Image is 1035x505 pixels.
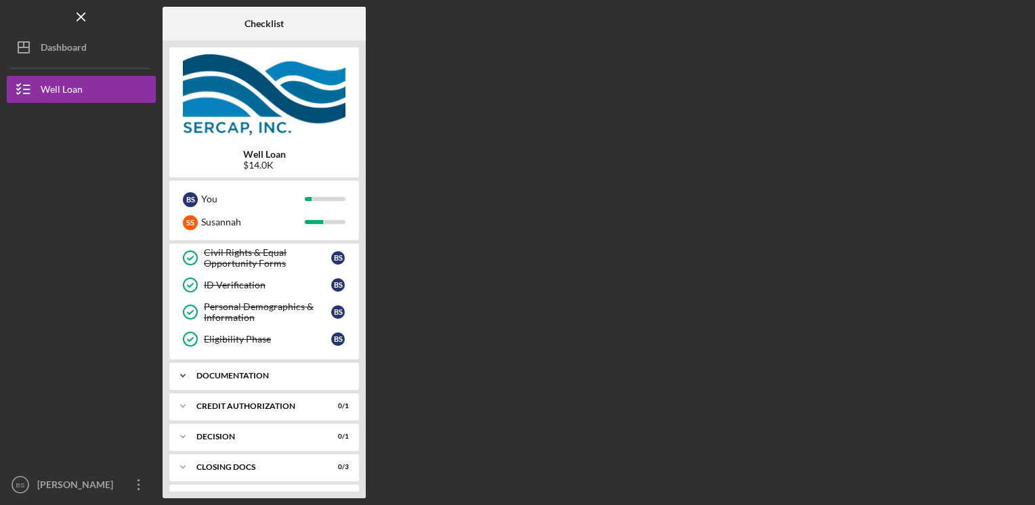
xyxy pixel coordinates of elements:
[176,244,352,271] a: Civil Rights & Equal Opportunity FormsBS
[243,149,286,160] b: Well Loan
[7,471,156,498] button: BS[PERSON_NAME]
[324,402,349,410] div: 0 / 1
[176,326,352,353] a: Eligibility PhaseBS
[245,18,284,29] b: Checklist
[331,305,345,319] div: B S
[7,34,156,61] button: Dashboard
[196,463,315,471] div: CLOSING DOCS
[331,278,345,292] div: B S
[196,372,342,380] div: Documentation
[204,247,331,269] div: Civil Rights & Equal Opportunity Forms
[331,332,345,346] div: B S
[169,54,359,135] img: Product logo
[324,463,349,471] div: 0 / 3
[243,160,286,171] div: $14.0K
[324,433,349,441] div: 0 / 1
[34,471,122,502] div: [PERSON_NAME]
[41,34,87,64] div: Dashboard
[204,301,331,323] div: Personal Demographics & Information
[201,211,305,234] div: Susannah
[183,215,198,230] div: S S
[201,188,305,211] div: You
[204,334,331,345] div: Eligibility Phase
[176,299,352,326] a: Personal Demographics & InformationBS
[331,251,345,265] div: B S
[196,433,315,441] div: Decision
[176,271,352,299] a: ID VerificationBS
[204,280,331,290] div: ID Verification
[183,192,198,207] div: B S
[7,76,156,103] button: Well Loan
[196,402,315,410] div: CREDIT AUTHORIZATION
[16,481,25,489] text: BS
[41,76,83,106] div: Well Loan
